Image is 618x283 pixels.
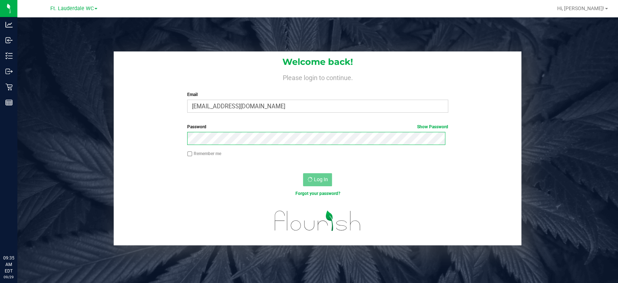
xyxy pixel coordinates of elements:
button: Log In [303,173,332,186]
inline-svg: Outbound [5,68,13,75]
inline-svg: Analytics [5,21,13,28]
span: Log In [314,176,328,182]
inline-svg: Retail [5,83,13,91]
a: Show Password [417,124,448,129]
input: Remember me [187,151,192,157]
img: flourish_logo.svg [267,204,369,237]
label: Email [187,91,448,98]
span: Password [187,124,206,129]
inline-svg: Reports [5,99,13,106]
inline-svg: Inventory [5,52,13,59]
label: Remember me [187,150,221,157]
span: Hi, [PERSON_NAME]! [557,5,604,11]
p: 09:35 AM EDT [3,255,14,274]
span: Ft. Lauderdale WC [50,5,94,12]
h1: Welcome back! [114,57,521,67]
h4: Please login to continue. [114,72,521,81]
inline-svg: Inbound [5,37,13,44]
p: 09/29 [3,274,14,280]
a: Forgot your password? [295,191,340,196]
